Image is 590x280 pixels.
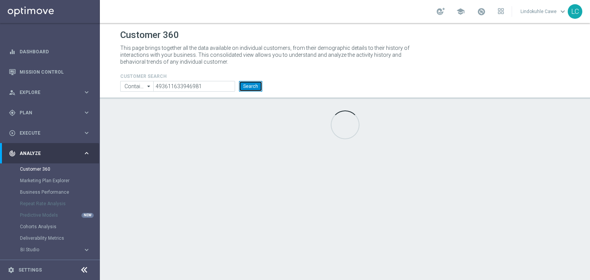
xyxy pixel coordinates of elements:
[81,213,94,218] div: NEW
[20,232,99,244] div: Deliverability Metrics
[568,4,582,19] div: LC
[83,246,90,254] i: keyboard_arrow_right
[9,130,83,137] div: Execute
[20,151,83,156] span: Analyze
[20,163,99,175] div: Customer 360
[20,175,99,186] div: Marketing Plan Explorer
[83,109,90,116] i: keyboard_arrow_right
[9,109,83,116] div: Plan
[83,89,90,96] i: keyboard_arrow_right
[9,150,83,157] div: Analyze
[20,247,75,252] span: BI Studio
[20,224,80,230] a: Cohorts Analysis
[153,81,235,92] input: Enter CID, Email, name or phone
[20,209,99,221] div: Predictive Models
[83,150,90,157] i: keyboard_arrow_right
[20,221,99,232] div: Cohorts Analysis
[8,89,91,96] button: person_search Explore keyboard_arrow_right
[20,247,91,253] button: BI Studio keyboard_arrow_right
[20,90,83,95] span: Explore
[20,166,80,172] a: Customer 360
[20,131,83,135] span: Execute
[20,178,80,184] a: Marketing Plan Explorer
[20,41,90,62] a: Dashboard
[20,186,99,198] div: Business Performance
[8,150,91,156] button: track_changes Analyze keyboard_arrow_right
[120,74,262,79] h4: CUSTOMER SEARCH
[20,247,83,252] div: BI Studio
[239,81,262,92] button: Search
[120,30,570,41] h1: Customer 360
[120,81,153,92] input: Contains
[20,110,83,115] span: Plan
[83,129,90,137] i: keyboard_arrow_right
[9,62,90,82] div: Mission Control
[9,89,16,96] i: person_search
[9,89,83,96] div: Explore
[20,235,80,241] a: Deliverability Metrics
[9,109,16,116] i: gps_fixed
[8,110,91,116] button: gps_fixed Plan keyboard_arrow_right
[8,49,91,55] button: equalizer Dashboard
[20,244,99,255] div: BI Studio
[9,150,16,157] i: track_changes
[8,130,91,136] button: play_circle_outline Execute keyboard_arrow_right
[520,6,568,17] a: Lindokuhle Cawekeyboard_arrow_down
[456,7,465,16] span: school
[8,267,15,273] i: settings
[9,48,16,55] i: equalizer
[9,130,16,137] i: play_circle_outline
[120,44,416,65] p: This page brings together all the data available on individual customers, from their demographic ...
[8,69,91,75] button: Mission Control
[20,198,99,209] div: Repeat Rate Analysis
[18,268,42,272] a: Settings
[9,41,90,62] div: Dashboard
[145,81,153,91] i: arrow_drop_down
[559,7,567,16] span: keyboard_arrow_down
[20,189,80,195] a: Business Performance
[20,62,90,82] a: Mission Control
